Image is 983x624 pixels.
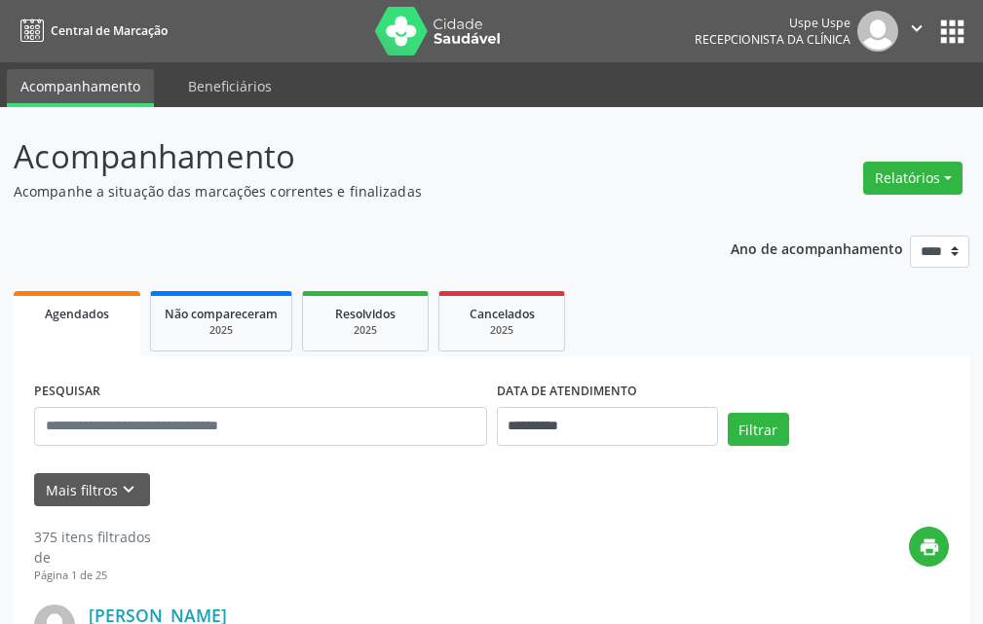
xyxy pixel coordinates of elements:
span: Recepcionista da clínica [695,31,851,48]
div: 2025 [165,323,278,338]
button: apps [935,15,969,49]
label: PESQUISAR [34,377,100,407]
span: Cancelados [470,306,535,322]
div: 2025 [453,323,550,338]
i: print [919,536,940,558]
p: Acompanhamento [14,132,683,181]
label: DATA DE ATENDIMENTO [497,377,637,407]
button: Relatórios [863,162,963,195]
button: print [909,527,949,567]
a: Beneficiários [174,69,285,103]
div: Página 1 de 25 [34,568,151,584]
span: Não compareceram [165,306,278,322]
button:  [898,11,935,52]
div: Uspe Uspe [695,15,851,31]
div: 375 itens filtrados [34,527,151,547]
i:  [906,18,927,39]
span: Agendados [45,306,109,322]
button: Filtrar [728,413,789,446]
div: 2025 [317,323,414,338]
img: img [857,11,898,52]
span: Central de Marcação [51,22,168,39]
a: Central de Marcação [14,15,168,47]
button: Mais filtroskeyboard_arrow_down [34,473,150,507]
a: Acompanhamento [7,69,154,107]
p: Ano de acompanhamento [731,236,903,260]
span: Resolvidos [335,306,396,322]
div: de [34,547,151,568]
p: Acompanhe a situação das marcações correntes e finalizadas [14,181,683,202]
i: keyboard_arrow_down [118,479,139,500]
